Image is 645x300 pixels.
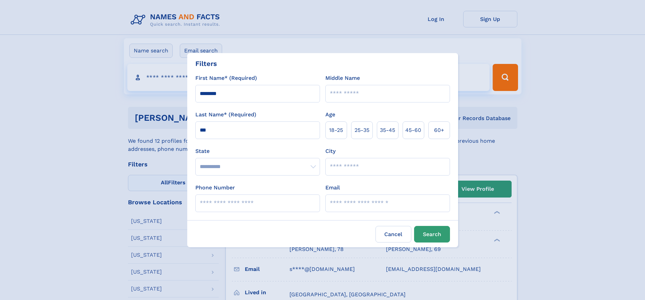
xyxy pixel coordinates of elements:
label: Email [325,184,340,192]
div: Filters [195,59,217,69]
button: Search [414,226,450,243]
label: Middle Name [325,74,360,82]
label: Last Name* (Required) [195,111,256,119]
span: 18‑25 [329,126,343,134]
span: 45‑60 [405,126,421,134]
label: City [325,147,336,155]
label: Cancel [375,226,411,243]
span: 35‑45 [380,126,395,134]
label: Phone Number [195,184,235,192]
span: 25‑35 [354,126,369,134]
span: 60+ [434,126,444,134]
label: First Name* (Required) [195,74,257,82]
label: Age [325,111,335,119]
label: State [195,147,320,155]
